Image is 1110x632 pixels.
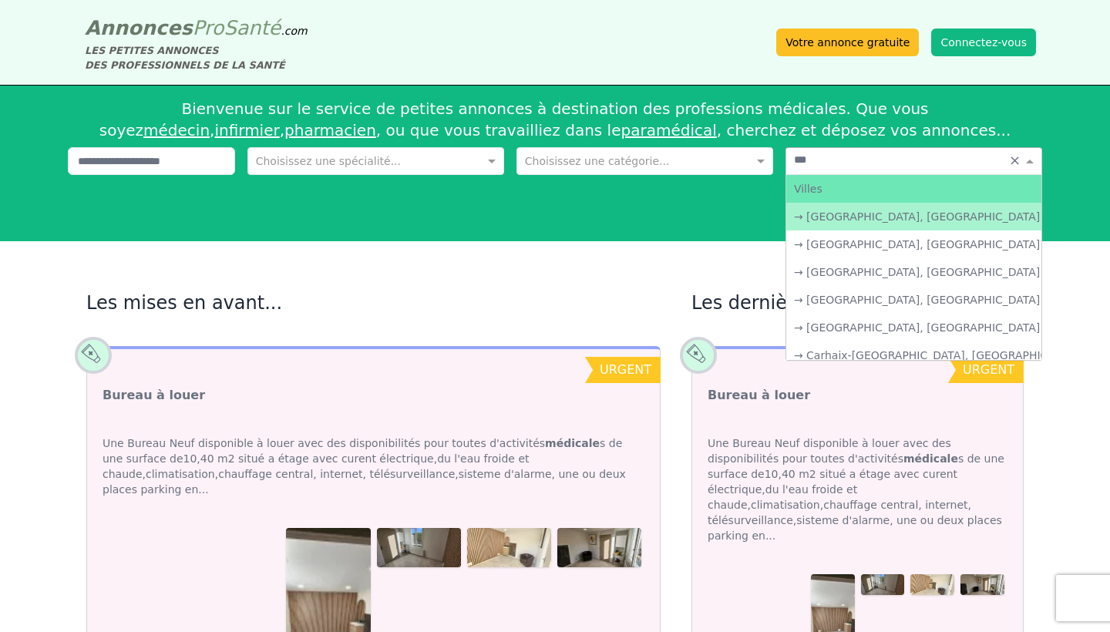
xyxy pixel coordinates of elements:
[85,43,308,72] div: LES PETITES ANNONCES DES PROFESSIONNELS DE LA SANTÉ
[786,314,1041,341] div: → [GEOGRAPHIC_DATA], [GEOGRAPHIC_DATA]
[557,528,641,567] img: Bureau à louer
[691,291,1024,315] h2: Les dernières annonces...
[786,203,1041,230] div: → [GEOGRAPHIC_DATA], [GEOGRAPHIC_DATA]
[1009,153,1022,169] span: Clear all
[284,121,376,140] a: pharmacien
[85,16,193,39] span: Annonces
[692,420,1023,559] div: Une Bureau Neuf disponible à louer avec des disponibilités pour toutes d'activités s de une surfa...
[910,574,954,594] img: Bureau à louer
[903,452,958,465] strong: médicale
[68,181,1042,197] div: Affiner la recherche...
[786,230,1041,258] div: → [GEOGRAPHIC_DATA], [GEOGRAPHIC_DATA]
[600,362,651,377] span: urgent
[86,291,661,315] h2: Les mises en avant...
[377,528,461,567] img: Bureau à louer
[281,25,307,37] span: .com
[776,29,919,56] a: Votre annonce gratuite
[224,16,281,39] span: Santé
[861,574,905,594] img: Bureau à louer
[786,258,1041,286] div: → [GEOGRAPHIC_DATA], [GEOGRAPHIC_DATA]
[143,121,210,140] a: médecin
[85,16,308,39] a: AnnoncesProSanté.com
[708,386,810,405] a: Bureau à louer
[786,286,1041,314] div: → [GEOGRAPHIC_DATA], [GEOGRAPHIC_DATA]
[621,121,716,140] a: paramédical
[963,362,1014,377] span: urgent
[545,437,600,449] strong: médicale
[214,121,279,140] a: infirmier
[960,574,1004,594] img: Bureau à louer
[931,29,1036,56] button: Connectez-vous
[87,420,660,513] div: Une Bureau Neuf disponible à louer avec des disponibilités pour toutes d'activités s de une surfa...
[467,528,551,567] img: Bureau à louer
[786,175,1041,203] div: Villes
[193,16,224,39] span: Pro
[785,174,1042,361] ng-dropdown-panel: Options list
[103,386,205,405] a: Bureau à louer
[68,92,1042,147] div: Bienvenue sur le service de petites annonces à destination des professions médicales. Que vous so...
[786,341,1041,369] div: → Carhaix-[GEOGRAPHIC_DATA], [GEOGRAPHIC_DATA]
